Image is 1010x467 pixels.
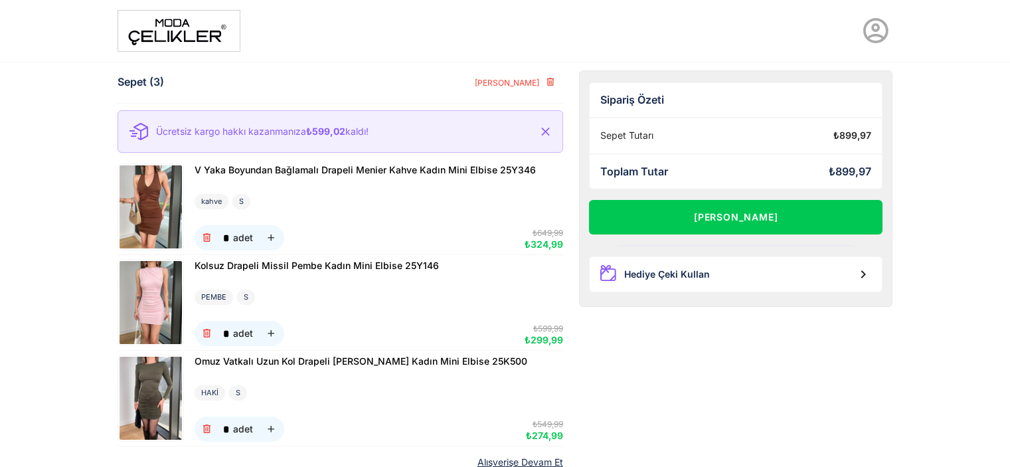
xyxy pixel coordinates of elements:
[120,357,182,440] img: Omuz Vatkalı Uzun Kol Drapeli Thomas Haki Kadın Mini Elbise 25K500
[600,165,668,178] div: Toplam Tutar
[118,76,164,88] div: Sepet (3)
[233,329,253,338] div: adet
[525,238,563,250] span: ₺324,99
[233,233,253,242] div: adet
[600,130,653,141] div: Sepet Tutarı
[474,78,539,88] span: [PERSON_NAME]
[195,259,439,274] a: Kolsuz Drapeli Missil Pembe Kadın Mini Elbise 25Y146
[232,194,250,209] div: S
[600,94,872,106] div: Sipariş Özeti
[195,355,527,367] span: Omuz Vatkalı Uzun Kol Drapeli [PERSON_NAME] Kadın Mini Elbise 25K500
[220,321,233,346] input: adet
[533,419,563,429] span: ₺549,99
[526,430,563,441] span: ₺274,99
[306,126,345,137] b: ₺599,02
[195,290,233,305] div: PEMBE
[237,290,255,305] div: S
[120,261,182,344] img: Kolsuz Drapeli Missil Pembe Kadın Mini Elbise 25Y146
[463,70,562,94] button: [PERSON_NAME]
[195,385,225,401] div: HAKİ
[229,385,247,401] div: S
[833,130,871,141] div: ₺899,97
[195,355,527,369] a: Omuz Vatkalı Uzun Kol Drapeli [PERSON_NAME] Kadın Mini Elbise 25K500
[195,194,228,209] div: kahve
[118,10,240,52] img: moda%20-1.png
[220,417,233,442] input: adet
[195,260,439,271] span: Kolsuz Drapeli Missil Pembe Kadın Mini Elbise 25Y146
[120,165,182,248] img: V Yaka Boyundan Bağlamalı Drapeli Menier Kahve Kadın Mini Elbise 25Y346
[195,164,536,175] span: V Yaka Boyundan Bağlamalı Drapeli Menier Kahve Kadın Mini Elbise 25Y346
[156,126,369,136] p: Ücretsiz kargo hakkı kazanmanıza kaldı!
[533,228,563,238] span: ₺649,99
[624,269,710,280] div: Hediye Çeki Kullan
[195,163,536,178] a: V Yaka Boyundan Bağlamalı Drapeli Menier Kahve Kadın Mini Elbise 25Y346
[525,334,563,345] span: ₺299,99
[233,424,253,434] div: adet
[533,324,563,333] span: ₺599,99
[220,225,233,250] input: adet
[829,165,871,178] div: ₺899,97
[589,200,883,234] button: [PERSON_NAME]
